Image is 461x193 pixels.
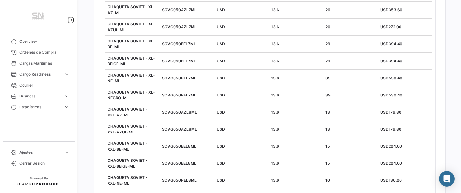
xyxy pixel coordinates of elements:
[217,93,225,97] span: USD
[162,7,197,12] span: SCVG050AZL7ML
[380,127,389,132] span: USD
[271,161,279,166] span: 13.6
[108,73,155,83] span: CHAQUETA SOVIET - XL-NE-ML
[325,143,375,149] div: 15
[325,92,375,98] div: 39
[325,58,375,64] div: 29
[271,144,279,149] span: 13.6
[217,110,225,115] span: USD
[271,59,279,63] span: 13.6
[380,59,389,63] span: USD
[19,39,70,44] span: Overview
[19,150,61,155] span: Ajustes
[389,7,402,12] span: 353.60
[108,5,155,15] span: CHAQUETA SOVIET - XL-AZ-ML
[162,76,196,80] span: SCVG050NEL7ML
[389,93,402,97] span: 530.40
[271,24,279,29] span: 13.6
[271,178,279,183] span: 13.6
[325,126,375,132] div: 13
[389,76,402,80] span: 530.40
[380,161,389,166] span: USD
[162,93,196,97] span: SCVG050NEL7ML
[389,127,401,132] span: 176.80
[217,144,225,149] span: USD
[162,59,196,63] span: SCVG050BEL7ML
[389,161,402,166] span: 204.00
[380,178,389,183] span: USD
[23,8,55,26] img: Manufactura+Logo.png
[325,41,375,47] div: 29
[217,24,225,29] span: USD
[439,171,455,187] div: Abrir Intercom Messenger
[5,58,72,69] a: Cargas Marítimas
[217,127,225,132] span: USD
[19,82,70,88] span: Courier
[325,7,375,13] div: 26
[162,178,197,183] span: SCVG050NEL8ML
[380,24,389,29] span: USD
[217,7,225,12] span: USD
[325,161,375,166] div: 15
[19,104,61,110] span: Estadísticas
[217,161,225,166] span: USD
[271,76,279,80] span: 13.6
[271,41,279,46] span: 13.6
[380,76,389,80] span: USD
[64,71,70,77] span: expand_more
[108,107,147,117] span: CHAQUETA SOVIET - XXL-AZ-ML
[108,56,155,66] span: CHAQUETA SOVIET - XL-BEIGE-ML
[108,124,147,134] span: CHAQUETA SOVIET - XXL-AZUL-ML
[19,161,70,166] span: Cerrar Sesión
[380,110,389,115] span: USD
[389,144,402,149] span: 204.00
[389,110,401,115] span: 176.80
[325,75,375,81] div: 39
[325,178,375,183] div: 10
[19,60,70,66] span: Cargas Marítimas
[389,59,402,63] span: 394.40
[19,93,61,99] span: Business
[389,24,401,29] span: 272.00
[217,178,225,183] span: USD
[162,127,197,132] span: SCVG050AZL8ML
[108,90,155,100] span: CHAQUETA SOVIET - XL-NEGRO-ML
[380,93,389,97] span: USD
[64,104,70,110] span: expand_more
[108,141,147,152] span: CHAQUETA SOVIET - XXL-BE-ML
[162,161,196,166] span: SCVG050BEL8ML
[389,41,402,46] span: 394.40
[271,110,279,115] span: 13.6
[217,41,225,46] span: USD
[5,36,72,47] a: Overview
[19,50,70,55] span: Órdenes de Compra
[380,7,389,12] span: USD
[380,41,389,46] span: USD
[325,24,375,30] div: 20
[108,158,147,169] span: CHAQUETA SOVIET - XXL-BEIGE-ML
[108,39,155,49] span: CHAQUETA SOVIET - XL-BE-ML
[19,71,61,77] span: Cargo Readiness
[108,22,155,32] span: CHAQUETA SOVIET - XL-AZUL-ML
[162,144,196,149] span: SCVG050BEL8ML
[64,150,70,155] span: expand_more
[380,144,389,149] span: USD
[389,178,402,183] span: 136.00
[5,47,72,58] a: Órdenes de Compra
[64,93,70,99] span: expand_more
[271,7,279,12] span: 13.6
[108,175,147,186] span: CHAQUETA SOVIET - XXL-NE-ML
[271,93,279,97] span: 13.6
[217,76,225,80] span: USD
[162,41,196,46] span: SCVG050BEL7ML
[325,109,375,115] div: 13
[271,127,279,132] span: 13.6
[162,24,197,29] span: SCVG050AZL7ML
[5,80,72,91] a: Courier
[162,110,197,115] span: SCVG050AZL8ML
[217,59,225,63] span: USD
